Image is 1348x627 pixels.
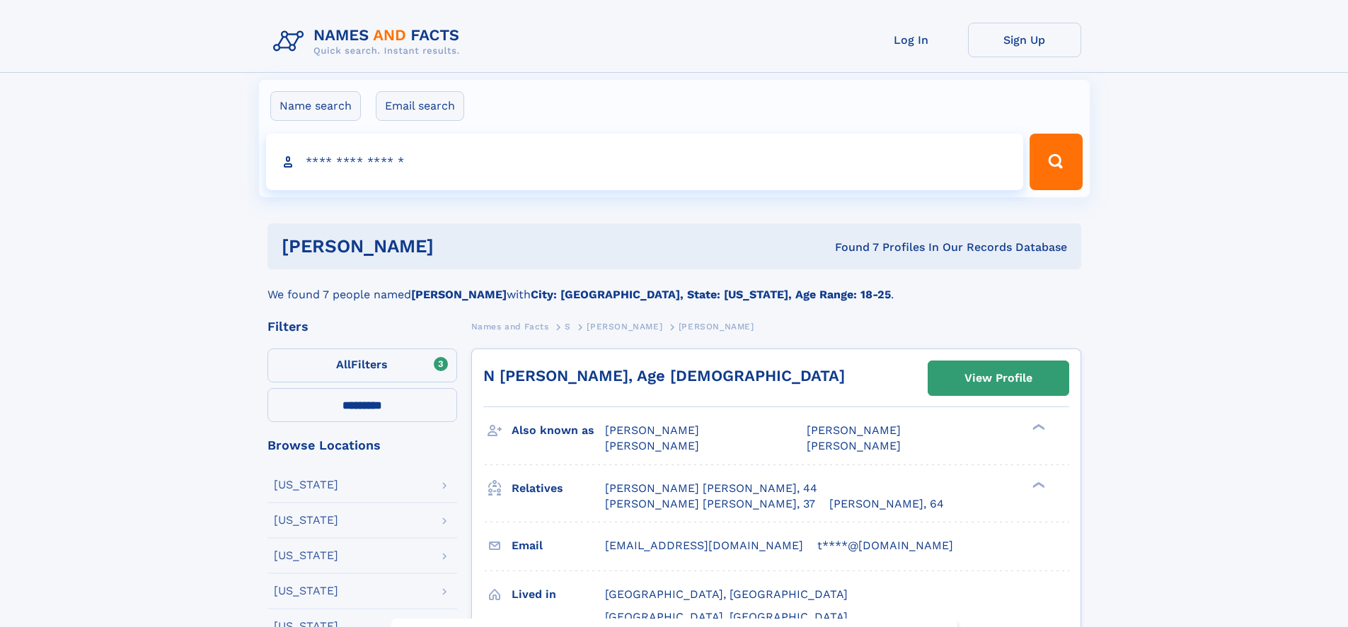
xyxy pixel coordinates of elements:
[968,23,1081,57] a: Sign Up
[605,610,848,623] span: [GEOGRAPHIC_DATA], [GEOGRAPHIC_DATA]
[274,550,338,561] div: [US_STATE]
[855,23,968,57] a: Log In
[483,367,845,385] a: N [PERSON_NAME], Age [DEMOGRAPHIC_DATA]
[605,423,699,437] span: [PERSON_NAME]
[267,348,457,382] label: Filters
[336,358,351,371] span: All
[411,288,507,301] b: [PERSON_NAME]
[587,317,662,335] a: [PERSON_NAME]
[587,322,662,332] span: [PERSON_NAME]
[512,582,605,607] h3: Lived in
[605,539,803,552] span: [EMAIL_ADDRESS][DOMAIN_NAME]
[565,317,571,335] a: S
[512,418,605,443] h3: Also known as
[274,479,338,491] div: [US_STATE]
[270,91,361,121] label: Name search
[282,238,635,255] h1: [PERSON_NAME]
[605,481,817,496] a: [PERSON_NAME] [PERSON_NAME], 44
[605,496,815,512] a: [PERSON_NAME] [PERSON_NAME], 37
[964,362,1032,394] div: View Profile
[565,322,571,332] span: S
[679,322,754,332] span: [PERSON_NAME]
[531,288,891,301] b: City: [GEOGRAPHIC_DATA], State: [US_STATE], Age Range: 18-25
[1029,480,1046,489] div: ❯
[512,476,605,500] h3: Relatives
[471,317,549,335] a: Names and Facts
[1030,134,1082,190] button: Search Button
[807,439,901,452] span: [PERSON_NAME]
[267,23,471,61] img: Logo Names and Facts
[267,269,1081,303] div: We found 7 people named with .
[274,585,338,597] div: [US_STATE]
[605,587,848,601] span: [GEOGRAPHIC_DATA], [GEOGRAPHIC_DATA]
[512,534,605,558] h3: Email
[605,439,699,452] span: [PERSON_NAME]
[829,496,944,512] a: [PERSON_NAME], 64
[376,91,464,121] label: Email search
[634,240,1067,255] div: Found 7 Profiles In Our Records Database
[274,515,338,526] div: [US_STATE]
[267,439,457,452] div: Browse Locations
[267,320,457,333] div: Filters
[928,361,1068,395] a: View Profile
[1029,423,1046,432] div: ❯
[266,134,1024,190] input: search input
[807,423,901,437] span: [PERSON_NAME]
